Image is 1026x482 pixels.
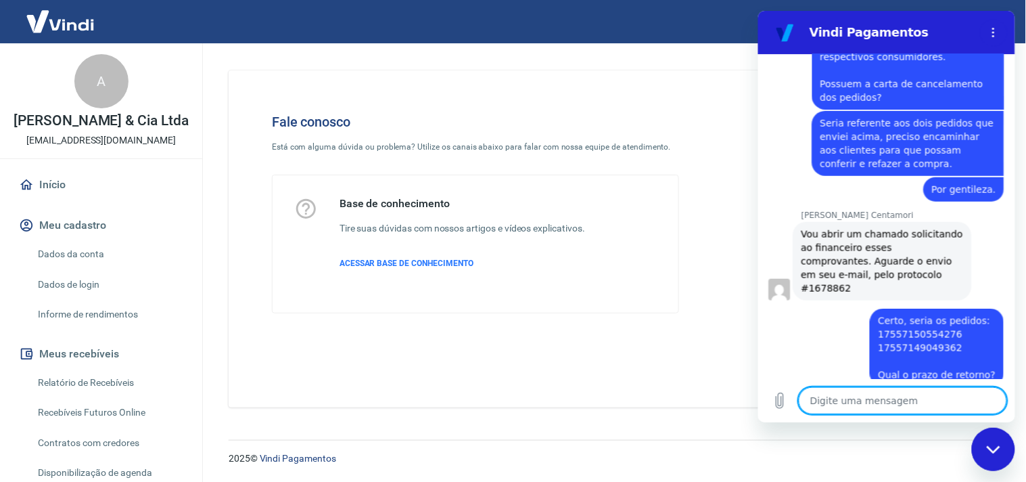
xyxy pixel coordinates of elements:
div: A [74,54,129,108]
h5: Base de conhecimento [340,197,585,211]
p: [EMAIL_ADDRESS][DOMAIN_NAME] [26,133,176,148]
img: Vindi [16,1,104,42]
a: Informe de rendimentos [32,301,186,328]
a: Início [16,170,186,200]
iframe: Botão para abrir a janela de mensagens, conversa em andamento [972,428,1015,471]
a: Dados de login [32,271,186,299]
button: Meu cadastro [16,211,186,240]
span: ACESSAR BASE DE CONHECIMENTO [340,259,473,268]
iframe: Janela de mensagens [758,11,1015,422]
h6: Tire suas dúvidas com nossos artigos e vídeos explicativos. [340,221,585,236]
a: Vindi Pagamentos [260,453,336,464]
a: Dados da conta [32,240,186,268]
button: Meus recebíveis [16,339,186,369]
img: Fale conosco [733,92,939,273]
a: Recebíveis Futuros Online [32,399,186,426]
h4: Fale conosco [272,114,679,130]
p: Está com alguma dúvida ou problema? Utilize os canais abaixo para falar com nossa equipe de atend... [272,141,679,153]
p: 2025 © [229,452,994,466]
button: Sair [961,9,1010,35]
a: Contratos com credores [32,429,186,457]
a: ACESSAR BASE DE CONHECIMENTO [340,257,585,269]
a: Relatório de Recebíveis [32,369,186,397]
p: [PERSON_NAME] & Cia Ltda [14,114,189,128]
